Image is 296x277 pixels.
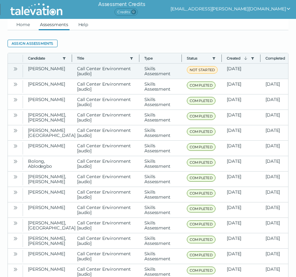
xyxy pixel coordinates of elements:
[23,218,72,233] clr-dg-cell: [PERSON_NAME], [GEOGRAPHIC_DATA]
[23,156,72,171] clr-dg-cell: Bolong, Ablodegbo
[139,187,182,202] clr-dg-cell: Skills Assessment
[144,56,176,61] span: Type
[72,64,139,79] clr-dg-cell: Call Center Environment [audio]
[12,265,19,273] button: Open
[187,66,218,74] span: NOT STARTED
[15,19,31,30] a: Home
[187,82,215,89] span: COMPLETED
[72,187,139,202] clr-dg-cell: Call Center Environment [audio]
[13,128,18,133] cds-icon: Open
[12,204,19,211] button: Open
[77,56,127,61] button: Title
[187,159,215,166] span: COMPLETED
[139,202,182,218] clr-dg-cell: Skills Assessment
[13,97,18,102] cds-icon: Open
[222,94,260,110] clr-dg-cell: [DATE]
[13,174,18,179] cds-icon: Open
[12,157,19,165] button: Open
[12,80,19,88] button: Open
[139,64,182,79] clr-dg-cell: Skills Assessment
[222,249,260,264] clr-dg-cell: [DATE]
[187,112,215,120] span: COMPLETED
[131,9,136,14] span: 0
[220,51,224,65] button: Column resize handle
[13,159,18,164] cds-icon: Open
[222,233,260,248] clr-dg-cell: [DATE]
[187,236,215,243] span: COMPLETED
[187,267,215,274] span: COMPLETED
[139,94,182,110] clr-dg-cell: Skills Assessment
[72,218,139,233] clr-dg-cell: Call Center Environment [audio]
[13,236,18,241] cds-icon: Open
[23,94,72,110] clr-dg-cell: [PERSON_NAME]
[23,202,72,218] clr-dg-cell: [PERSON_NAME]
[13,252,18,257] cds-icon: Open
[12,142,19,150] button: Open
[114,8,137,16] span: Credits
[13,190,18,195] cds-icon: Open
[23,110,72,125] clr-dg-cell: [PERSON_NAME], [PERSON_NAME]
[12,219,19,227] button: Open
[222,156,260,171] clr-dg-cell: [DATE]
[23,233,72,248] clr-dg-cell: [PERSON_NAME], [PERSON_NAME]
[13,205,18,210] cds-icon: Open
[72,233,139,248] clr-dg-cell: Call Center Environment [audio]
[72,79,139,94] clr-dg-cell: Call Center Environment [audio]
[137,51,141,65] button: Column resize handle
[8,40,58,47] button: Assign assessments
[187,251,215,259] span: COMPLETED
[222,79,260,94] clr-dg-cell: [DATE]
[12,65,19,72] button: Open
[23,141,72,156] clr-dg-cell: [PERSON_NAME]
[12,188,19,196] button: Open
[187,205,215,212] span: COMPLETED
[72,202,139,218] clr-dg-cell: Call Center Environment [audio]
[139,156,182,171] clr-dg-cell: Skills Assessment
[72,110,139,125] clr-dg-cell: Call Center Environment [audio]
[187,189,215,197] span: COMPLETED
[12,96,19,103] button: Open
[13,267,18,272] cds-icon: Open
[187,220,215,228] span: COMPLETED
[222,218,260,233] clr-dg-cell: [DATE]
[222,187,260,202] clr-dg-cell: [DATE]
[12,111,19,119] button: Open
[170,5,291,13] button: show user actions
[227,56,248,61] button: Created
[139,110,182,125] clr-dg-cell: Skills Assessment
[139,125,182,140] clr-dg-cell: Skills Assessment
[12,250,19,257] button: Open
[13,113,18,118] cds-icon: Open
[12,127,19,134] button: Open
[139,249,182,264] clr-dg-cell: Skills Assessment
[12,235,19,242] button: Open
[23,187,72,202] clr-dg-cell: [PERSON_NAME]
[187,143,215,151] span: COMPLETED
[258,51,262,65] button: Column resize handle
[72,249,139,264] clr-dg-cell: Call Center Environment [audio]
[13,221,18,226] cds-icon: Open
[222,125,260,140] clr-dg-cell: [DATE]
[222,141,260,156] clr-dg-cell: [DATE]
[139,233,182,248] clr-dg-cell: Skills Assessment
[139,172,182,187] clr-dg-cell: Skills Assessment
[222,64,260,79] clr-dg-cell: [DATE]
[72,172,139,187] clr-dg-cell: Call Center Environment [audio]
[139,79,182,94] clr-dg-cell: Skills Assessment
[23,64,72,79] clr-dg-cell: [PERSON_NAME]
[23,79,72,94] clr-dg-cell: [PERSON_NAME]
[13,66,18,71] cds-icon: Open
[23,249,72,264] clr-dg-cell: [PERSON_NAME]
[139,218,182,233] clr-dg-cell: Skills Assessment
[23,125,72,140] clr-dg-cell: [PERSON_NAME][GEOGRAPHIC_DATA]
[222,172,260,187] clr-dg-cell: [DATE]
[187,174,215,182] span: COMPLETED
[98,1,145,8] h6: Assessment Credits
[72,125,139,140] clr-dg-cell: Call Center Environment [audio]
[39,19,70,30] a: Assessments
[13,82,18,87] cds-icon: Open
[72,156,139,171] clr-dg-cell: Call Center Environment [audio]
[70,51,74,65] button: Column resize handle
[222,202,260,218] clr-dg-cell: [DATE]
[180,51,184,65] button: Column resize handle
